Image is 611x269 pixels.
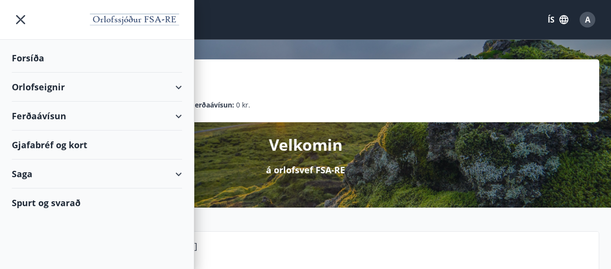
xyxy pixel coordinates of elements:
div: Spurt og svarað [12,188,182,217]
button: A [576,8,599,31]
div: Saga [12,160,182,188]
div: Ferðaávísun [12,102,182,131]
button: ÍS [542,11,574,28]
p: Ferðaávísun : [191,100,234,110]
div: Orlofseignir [12,73,182,102]
img: union_logo [87,11,182,30]
p: Velkomin [269,134,343,156]
div: Forsíða [12,44,182,73]
span: A [585,14,590,25]
span: 0 kr. [236,100,250,110]
div: Gjafabréf og kort [12,131,182,160]
p: á orlofsvef FSA-RE [266,163,345,176]
button: menu [12,11,29,28]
